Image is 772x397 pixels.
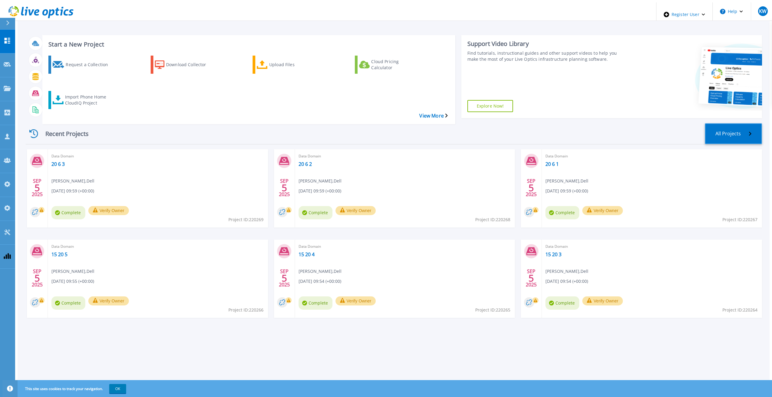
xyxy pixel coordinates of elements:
div: Cloud Pricing Calculator [371,57,420,72]
a: 15 20 5 [51,251,67,257]
div: SEP 2025 [279,267,290,289]
span: KW [759,9,767,14]
a: 20 6 3 [51,161,65,167]
span: 5 [34,185,40,190]
span: [DATE] 09:54 (+00:00) [299,278,341,285]
span: [DATE] 09:59 (+00:00) [51,188,94,194]
div: SEP 2025 [525,267,537,289]
div: Find tutorials, instructional guides and other support videos to help you make the most of your L... [467,50,623,62]
button: Verify Owner [582,206,623,215]
span: [PERSON_NAME] , Dell [299,178,342,184]
div: SEP 2025 [31,177,43,199]
span: Data Domain [51,153,264,160]
button: Verify Owner [88,206,129,215]
span: Data Domain [51,243,264,250]
span: Data Domain [299,153,512,160]
span: Complete [545,206,579,219]
span: Project ID: 220267 [722,216,757,223]
div: Support Video Library [467,40,623,48]
span: [PERSON_NAME] , Dell [545,178,588,184]
div: Upload Files [269,57,318,72]
span: 5 [528,276,534,281]
a: All Projects [705,123,762,144]
span: Project ID: 220264 [722,307,757,313]
span: Data Domain [545,243,758,250]
a: 15 20 4 [299,251,315,257]
span: [PERSON_NAME] , Dell [51,268,94,275]
button: Verify Owner [88,296,129,305]
span: [PERSON_NAME] , Dell [299,268,342,275]
span: Complete [51,206,85,219]
span: 5 [282,276,287,281]
a: 20 6 2 [299,161,312,167]
button: Verify Owner [335,206,376,215]
span: [DATE] 09:59 (+00:00) [299,188,341,194]
div: Import Phone Home CloudIQ Project [65,92,113,108]
h3: Start a New Project [48,41,447,48]
a: Request a Collection [48,56,122,74]
span: Complete [299,206,332,219]
button: OK [109,384,126,393]
span: 5 [282,185,287,190]
span: Project ID: 220265 [475,307,510,313]
span: [PERSON_NAME] , Dell [51,178,94,184]
span: [DATE] 09:55 (+00:00) [51,278,94,285]
span: This site uses cookies to track your navigation. [19,384,126,393]
button: Verify Owner [335,296,376,305]
a: Download Collector [151,56,224,74]
span: Project ID: 220269 [228,216,263,223]
span: Data Domain [545,153,758,160]
div: SEP 2025 [279,177,290,199]
span: Project ID: 220266 [228,307,263,313]
span: 5 [528,185,534,190]
button: Help [713,2,751,21]
span: Complete [51,296,85,310]
span: [PERSON_NAME] , Dell [545,268,588,275]
div: SEP 2025 [31,267,43,289]
a: Upload Files [253,56,326,74]
div: Request a Collection [66,57,114,72]
a: Explore Now! [467,100,513,112]
a: Cloud Pricing Calculator [355,56,428,74]
button: Verify Owner [582,296,623,305]
div: Register User [656,2,712,27]
span: 5 [34,276,40,281]
div: SEP 2025 [525,177,537,199]
a: 20 6 1 [545,161,559,167]
div: Download Collector [166,57,214,72]
span: [DATE] 09:59 (+00:00) [545,188,588,194]
span: Data Domain [299,243,512,250]
span: Project ID: 220268 [475,216,510,223]
a: 15 20 3 [545,251,561,257]
span: [DATE] 09:54 (+00:00) [545,278,588,285]
span: Complete [299,296,332,310]
span: Complete [545,296,579,310]
a: View More [419,113,447,119]
div: Recent Projects [26,126,98,141]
